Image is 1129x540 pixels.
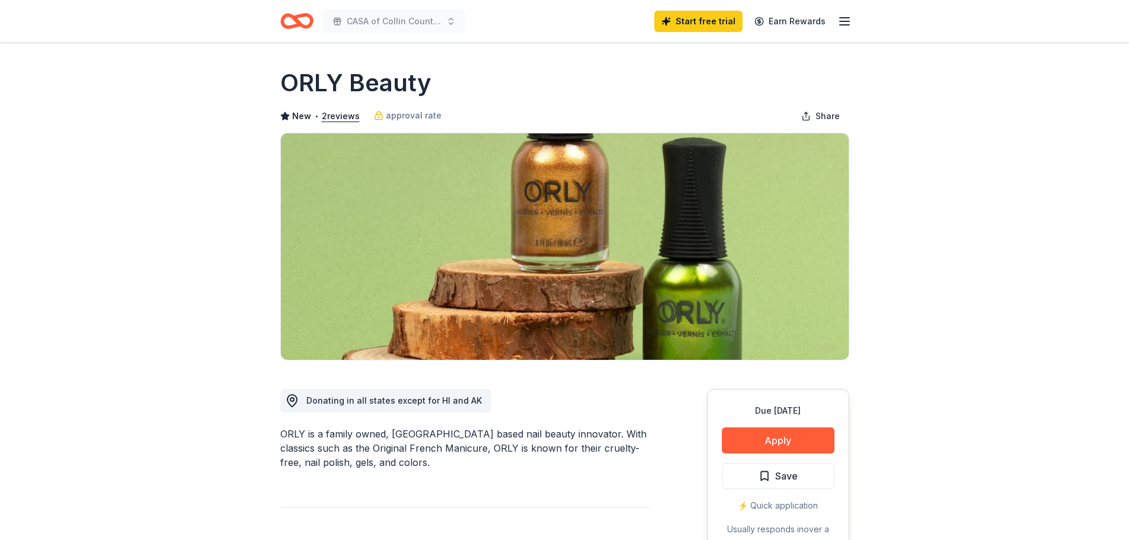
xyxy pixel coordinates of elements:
[386,108,442,123] span: approval rate
[722,463,834,489] button: Save
[792,104,849,128] button: Share
[322,109,360,123] button: 2reviews
[314,111,318,121] span: •
[323,9,465,33] button: CASA of Collin County’s Western Casino Night
[374,108,442,123] a: approval rate
[815,109,840,123] span: Share
[654,11,743,32] a: Start free trial
[306,395,482,405] span: Donating in all states except for HI and AK
[280,66,431,100] h1: ORLY Beauty
[722,499,834,513] div: ⚡️ Quick application
[281,133,849,360] img: Image for ORLY Beauty
[775,468,798,484] span: Save
[292,109,311,123] span: New
[747,11,833,32] a: Earn Rewards
[280,7,314,35] a: Home
[722,427,834,453] button: Apply
[280,427,650,469] div: ORLY is a family owned, [GEOGRAPHIC_DATA] based nail beauty innovator. With classics such as the ...
[347,14,442,28] span: CASA of Collin County’s Western Casino Night
[722,404,834,418] div: Due [DATE]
